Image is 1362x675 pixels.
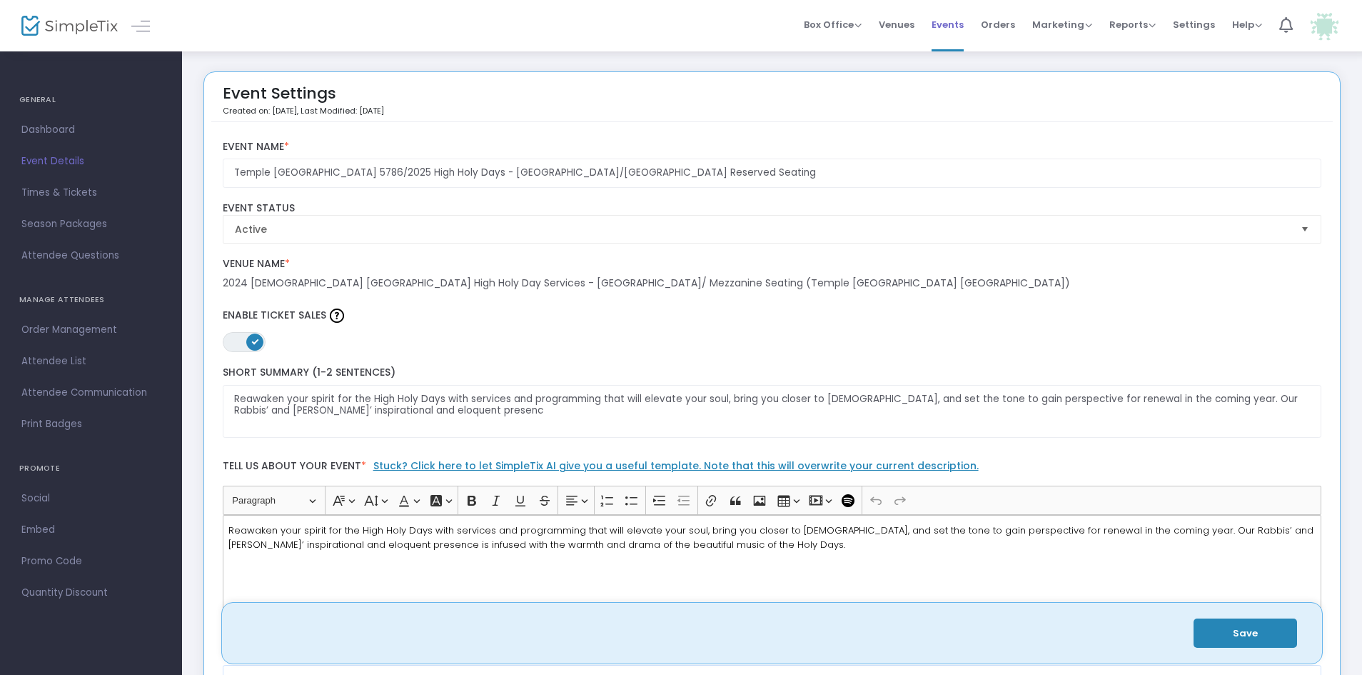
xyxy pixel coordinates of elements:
h4: PROMOTE [19,454,163,483]
span: Order Management [21,321,161,339]
span: Settings [1173,6,1215,43]
span: Orders [981,6,1015,43]
div: Rich Text Editor, main [223,515,1322,658]
h4: GENERAL [19,86,163,114]
p: Created on: [DATE] [223,105,384,117]
span: Box Office [804,18,862,31]
span: Attendee Communication [21,384,161,402]
span: Social [21,489,161,508]
img: question-mark [330,309,344,323]
span: Times & Tickets [21,184,161,202]
span: Attendee List [21,352,161,371]
h4: MANAGE ATTENDEES [19,286,163,314]
span: Active [235,222,1290,236]
label: Event Status [223,202,1322,215]
div: 2024 [DEMOGRAPHIC_DATA] [GEOGRAPHIC_DATA] High Holy Day Services - [GEOGRAPHIC_DATA]/ Mezzanine S... [223,276,1322,291]
span: Events [932,6,964,43]
span: Promo Code [21,552,161,571]
span: Marketing [1032,18,1092,31]
span: Paragraph [232,492,306,509]
input: Enter Event Name [223,159,1322,188]
span: Season Packages [21,215,161,234]
span: Reports [1109,18,1156,31]
a: Stuck? Click here to let SimpleTix AI give you a useful template. Note that this will overwrite y... [373,459,979,473]
span: Attendee Questions [21,246,161,265]
span: Event Details [21,152,161,171]
span: ON [251,338,258,345]
span: Reawaken your spirit for the High Holy Days with services and programming that will elevate your ... [228,524,1313,551]
span: , Last Modified: [DATE] [297,105,384,116]
span: Venues [879,6,914,43]
button: Save [1194,619,1297,648]
button: Paragraph [226,489,322,511]
div: Event Settings [223,79,384,121]
span: Quantity Discount [21,584,161,602]
label: Enable Ticket Sales [223,305,1322,326]
label: Venue Name [223,258,1322,271]
span: Help [1232,18,1262,31]
span: Short Summary (1-2 Sentences) [223,365,395,379]
button: Select [1295,216,1315,243]
label: Event Name [223,141,1322,154]
span: Print Badges [21,415,161,434]
label: Tell us about your event [216,452,1328,486]
span: Dashboard [21,121,161,139]
div: Editor toolbar [223,486,1322,514]
span: Embed [21,521,161,539]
